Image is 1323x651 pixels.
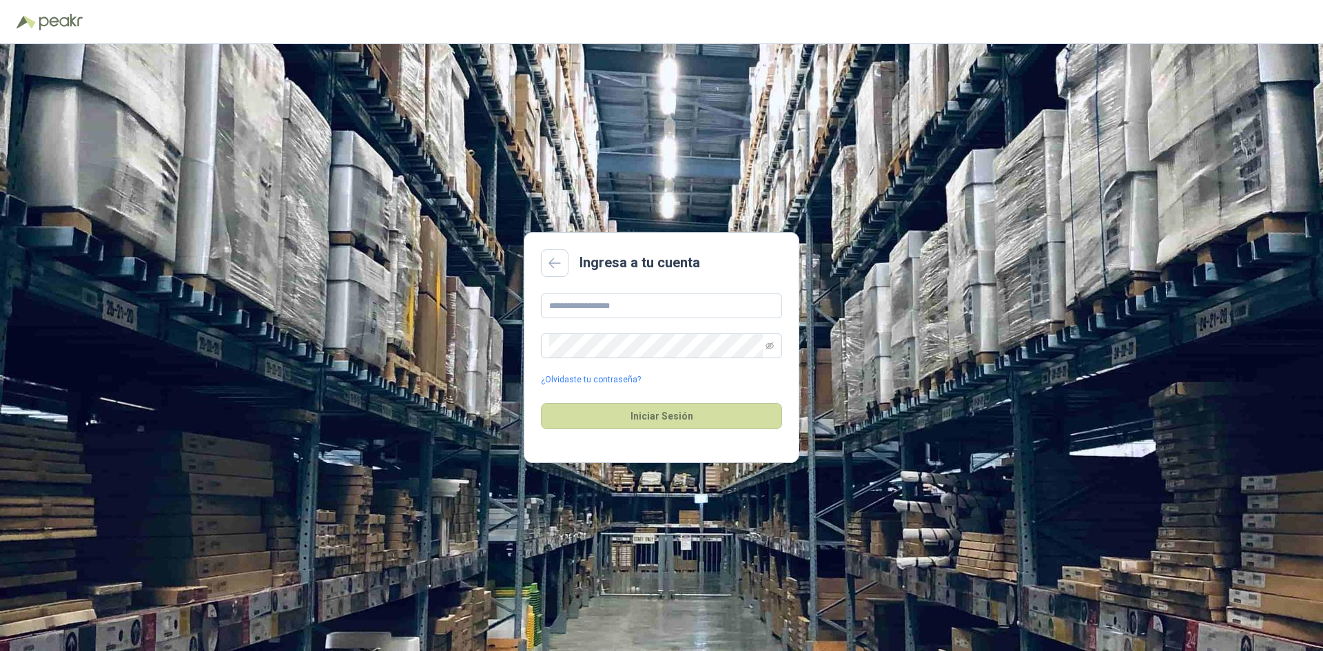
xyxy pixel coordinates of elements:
img: Peakr [39,14,83,30]
h2: Ingresa a tu cuenta [580,252,700,273]
img: Logo [17,15,36,29]
span: eye-invisible [766,342,774,350]
a: ¿Olvidaste tu contraseña? [541,373,641,386]
button: Iniciar Sesión [541,403,782,429]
